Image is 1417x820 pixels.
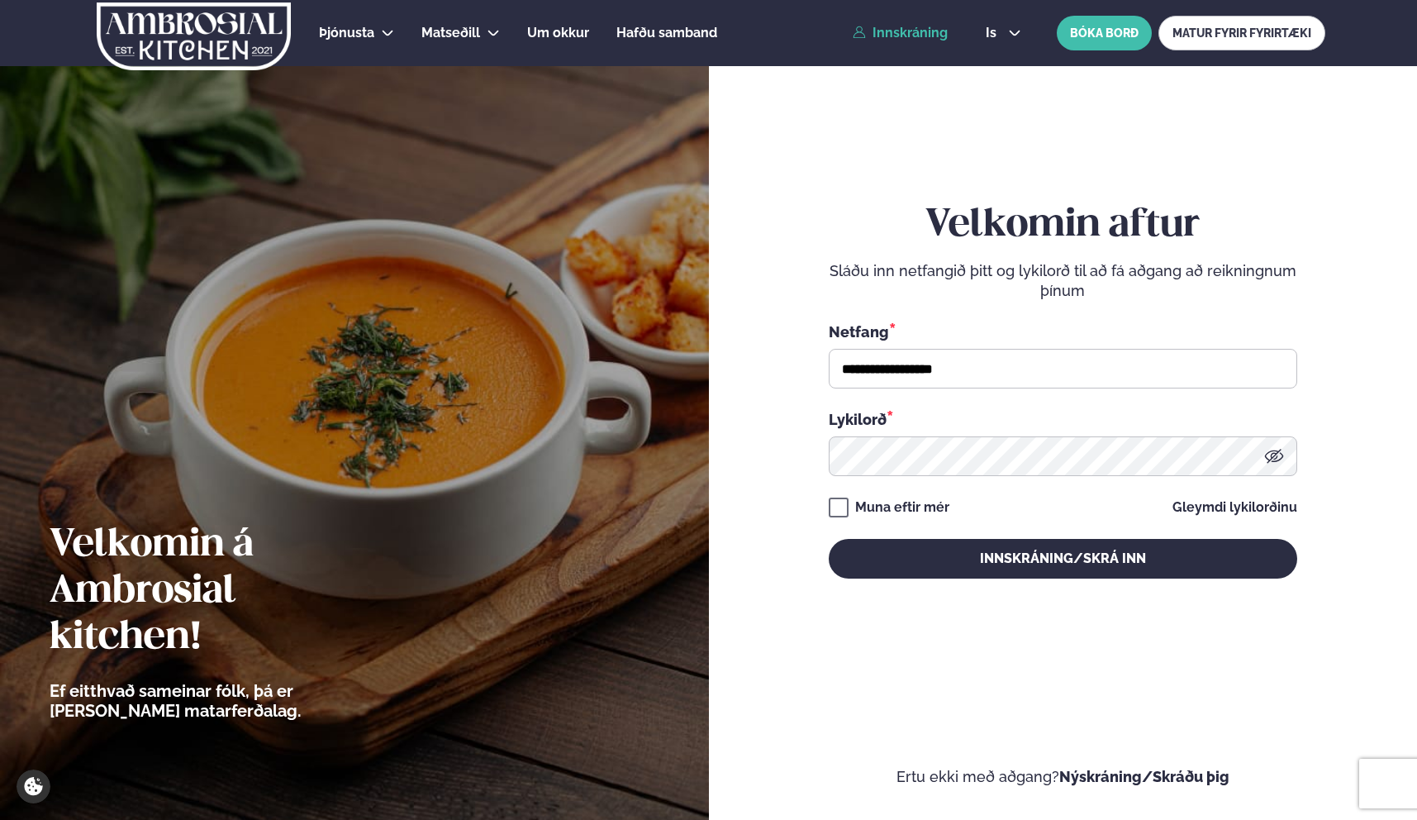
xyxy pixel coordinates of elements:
a: Gleymdi lykilorðinu [1172,501,1297,514]
a: Innskráning [853,26,948,41]
a: Nýskráning/Skráðu þig [1059,768,1229,785]
p: Ertu ekki með aðgang? [758,767,1368,787]
span: Þjónusta [319,25,374,41]
a: Þjónusta [319,23,374,43]
button: BÓKA BORÐ [1057,16,1152,50]
span: Hafðu samband [616,25,717,41]
a: Hafðu samband [616,23,717,43]
button: Innskráning/Skrá inn [829,539,1297,579]
span: is [986,26,1001,40]
p: Sláðu inn netfangið þitt og lykilorð til að fá aðgang að reikningnum þínum [829,261,1297,301]
h2: Velkomin á Ambrosial kitchen! [50,522,392,661]
a: Um okkur [527,23,589,43]
a: Cookie settings [17,770,50,803]
div: Lykilorð [829,408,1297,430]
h2: Velkomin aftur [829,203,1297,249]
div: Netfang [829,321,1297,342]
span: Um okkur [527,25,589,41]
p: Ef eitthvað sameinar fólk, þá er [PERSON_NAME] matarferðalag. [50,681,392,721]
a: MATUR FYRIR FYRIRTÆKI [1158,16,1325,50]
button: is [972,26,1034,40]
span: Matseðill [421,25,480,41]
a: Matseðill [421,23,480,43]
img: logo [95,2,292,70]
